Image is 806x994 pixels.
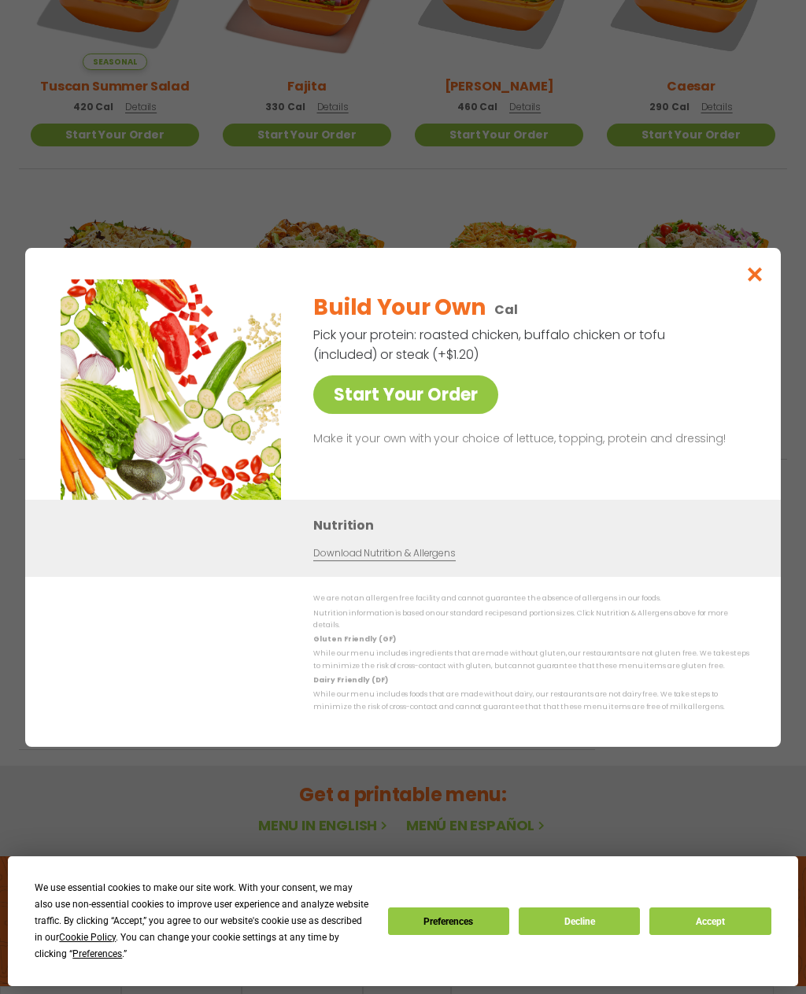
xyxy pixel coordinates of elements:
[494,300,518,320] p: Cal
[388,907,509,935] button: Preferences
[313,634,395,644] strong: Gluten Friendly (GF)
[313,325,667,364] p: Pick your protein: roasted chicken, buffalo chicken or tofu (included) or steak (+$1.20)
[313,375,498,414] a: Start Your Order
[313,430,743,449] p: Make it your own with your choice of lettuce, topping, protein and dressing!
[649,907,771,935] button: Accept
[313,291,485,324] h2: Build Your Own
[313,515,757,535] h3: Nutrition
[59,932,116,943] span: Cookie Policy
[72,948,122,959] span: Preferences
[519,907,640,935] button: Decline
[313,648,749,672] p: While our menu includes ingredients that are made without gluten, our restaurants are not gluten ...
[730,248,781,301] button: Close modal
[313,593,749,604] p: We are not an allergen free facility and cannot guarantee the absence of allergens in our foods.
[313,675,387,685] strong: Dairy Friendly (DF)
[313,689,749,713] p: While our menu includes foods that are made without dairy, our restaurants are not dairy free. We...
[61,279,281,500] img: Featured product photo for Build Your Own
[313,607,749,631] p: Nutrition information is based on our standard recipes and portion sizes. Click Nutrition & Aller...
[8,856,798,986] div: Cookie Consent Prompt
[35,880,368,963] div: We use essential cookies to make our site work. With your consent, we may also use non-essential ...
[313,546,455,561] a: Download Nutrition & Allergens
